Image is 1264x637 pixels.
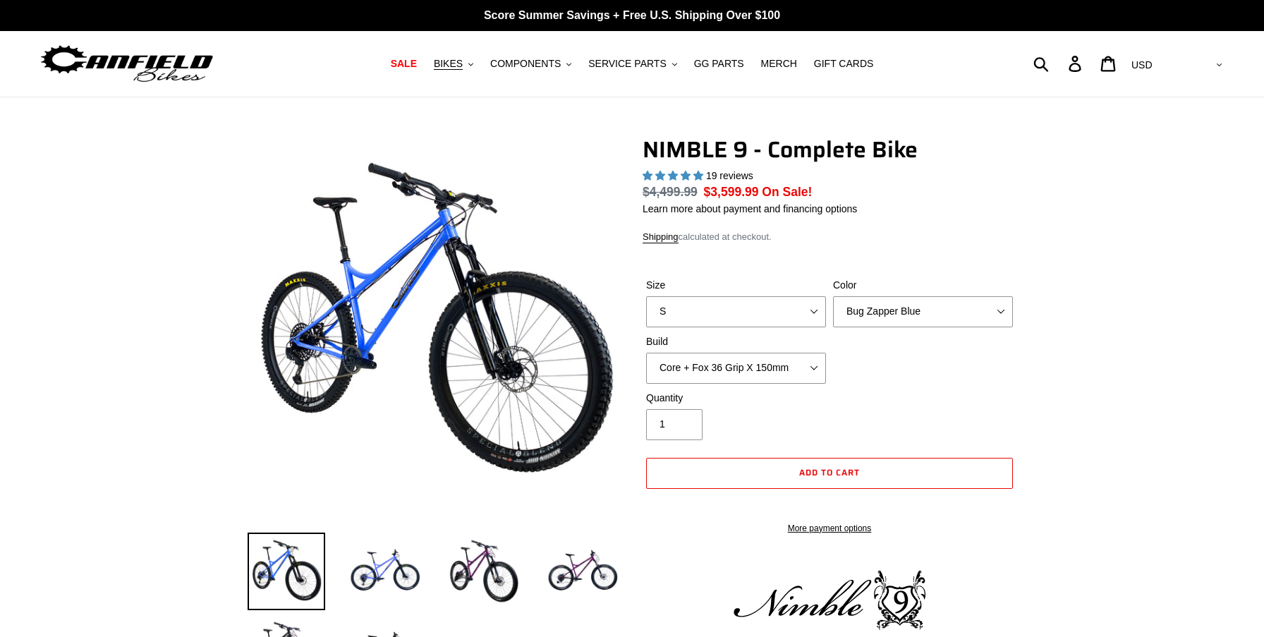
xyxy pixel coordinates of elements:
[833,278,1013,293] label: Color
[346,533,424,610] img: Load image into Gallery viewer, NIMBLE 9 - Complete Bike
[643,170,706,181] span: 4.89 stars
[581,54,683,73] button: SERVICE PARTS
[434,58,463,70] span: BIKES
[807,54,881,73] a: GIFT CARDS
[762,183,812,201] span: On Sale!
[643,203,857,214] a: Learn more about payment and financing options
[490,58,561,70] span: COMPONENTS
[643,185,698,199] s: $4,499.99
[761,58,797,70] span: MERCH
[646,278,826,293] label: Size
[250,139,619,507] img: NIMBLE 9 - Complete Bike
[483,54,578,73] button: COMPONENTS
[39,42,215,86] img: Canfield Bikes
[704,185,759,199] span: $3,599.99
[646,522,1013,535] a: More payment options
[799,466,860,479] span: Add to cart
[706,170,753,181] span: 19 reviews
[544,533,621,610] img: Load image into Gallery viewer, NIMBLE 9 - Complete Bike
[445,533,523,610] img: Load image into Gallery viewer, NIMBLE 9 - Complete Bike
[643,136,1016,163] h1: NIMBLE 9 - Complete Bike
[427,54,480,73] button: BIKES
[643,231,679,243] a: Shipping
[643,230,1016,244] div: calculated at checkout.
[694,58,744,70] span: GG PARTS
[646,458,1013,489] button: Add to cart
[646,334,826,349] label: Build
[814,58,874,70] span: GIFT CARDS
[687,54,751,73] a: GG PARTS
[646,391,826,406] label: Quantity
[391,58,417,70] span: SALE
[588,58,666,70] span: SERVICE PARTS
[1041,48,1077,79] input: Search
[384,54,424,73] a: SALE
[754,54,804,73] a: MERCH
[248,533,325,610] img: Load image into Gallery viewer, NIMBLE 9 - Complete Bike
